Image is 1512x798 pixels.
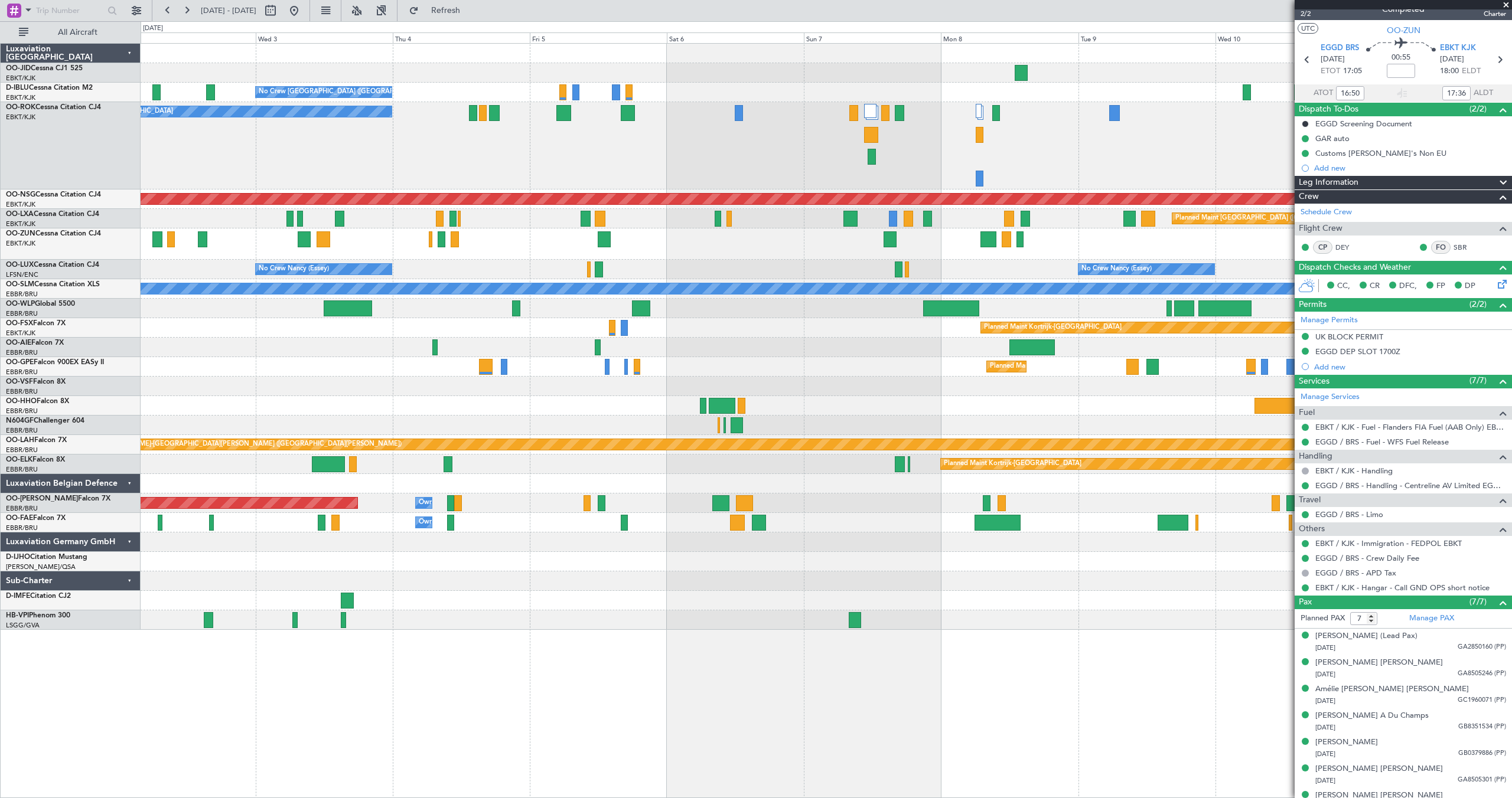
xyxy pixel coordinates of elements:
[6,504,38,513] a: EBBR/BRU
[403,1,474,20] button: Refresh
[1436,280,1445,292] span: FP
[530,32,667,43] div: Fri 5
[1370,280,1380,292] span: CR
[6,621,40,630] a: LSGG/GVA
[1315,776,1335,785] span: [DATE]
[1442,86,1471,100] input: --:--
[6,300,75,308] a: OO-WLPGlobal 5500
[6,417,34,424] span: N604GF
[13,23,128,42] button: All Aircraft
[6,261,34,269] span: OO-LUX
[6,84,29,91] span: D-IBLU
[1301,9,1329,19] span: 2/2
[1336,86,1364,100] input: --:--
[1315,696,1335,705] span: [DATE]
[6,398,69,405] a: OO-HHOFalcon 8X
[6,339,64,346] a: OO-AIEFalcon 7X
[6,339,31,346] span: OO-AIE
[6,230,101,237] a: OO-ZUNCessna Citation CJ4
[1298,23,1318,34] button: UTC
[1216,32,1353,43] div: Wed 10
[1343,66,1362,77] span: 17:05
[143,24,163,34] div: [DATE]
[53,436,402,453] div: Planned Maint [PERSON_NAME]-[GEOGRAPHIC_DATA][PERSON_NAME] ([GEOGRAPHIC_DATA][PERSON_NAME])
[6,612,70,619] a: HB-VPIPhenom 300
[941,32,1078,43] div: Mon 8
[1299,103,1358,116] span: Dispatch To-Dos
[1175,210,1389,227] div: Planned Maint [GEOGRAPHIC_DATA] ([GEOGRAPHIC_DATA] National)
[1409,613,1454,624] a: Manage PAX
[6,398,37,405] span: OO-HHO
[1299,375,1329,388] span: Services
[419,514,499,531] div: Owner Melsbroek Air Base
[1301,207,1352,218] a: Schedule Crew
[1321,66,1340,77] span: ETOT
[6,230,35,237] span: OO-ZUN
[1301,315,1358,326] a: Manage Permits
[1315,509,1383,519] a: EGGD / BRS - Limo
[6,368,38,377] a: EBBR/BRU
[6,417,84,424] a: N604GFChallenger 604
[1299,596,1312,609] span: Pax
[1458,695,1506,705] span: GC1960071 (PP)
[1469,298,1487,310] span: (2/2)
[6,495,78,502] span: OO-[PERSON_NAME]
[6,456,65,463] a: OO-ELKFalcon 8X
[6,300,35,308] span: OO-WLP
[1337,280,1350,292] span: CC,
[31,28,125,37] span: All Aircraft
[6,612,29,619] span: HB-VPI
[1314,163,1506,173] div: Add new
[1315,538,1462,548] a: EBKT / KJK - Immigration - FEDPOL EBKT
[1315,723,1335,732] span: [DATE]
[1469,374,1487,387] span: (7/7)
[1315,737,1378,748] div: [PERSON_NAME]
[1299,406,1315,420] span: Fuel
[1315,583,1490,593] a: EBKT / KJK - Hangar - Call GND OPS short notice
[1315,643,1335,652] span: [DATE]
[1440,54,1464,66] span: [DATE]
[1315,630,1417,642] div: [PERSON_NAME] (Lead Pax)
[1458,642,1506,652] span: GA2850160 (PP)
[1299,176,1358,189] span: Leg Information
[259,260,329,278] div: No Crew Nancy (Essey)
[667,32,804,43] div: Sat 6
[1315,763,1443,775] div: [PERSON_NAME] [PERSON_NAME]
[1299,298,1327,312] span: Permits
[6,437,67,444] a: OO-LAHFalcon 7X
[6,261,99,269] a: OO-LUXCessna Citation CJ4
[6,200,35,209] a: EBKT/KJK
[393,32,530,43] div: Thu 4
[1315,683,1469,695] div: Amélie [PERSON_NAME] [PERSON_NAME]
[259,83,457,101] div: No Crew [GEOGRAPHIC_DATA] ([GEOGRAPHIC_DATA] National)
[1315,710,1429,722] div: [PERSON_NAME] A Du Champs
[1458,775,1506,785] span: GA8505301 (PP)
[6,359,34,366] span: OO-GPE
[1315,133,1350,143] div: GAR auto
[6,113,35,122] a: EBKT/KJK
[1299,222,1342,236] span: Flight Crew
[1299,522,1325,536] span: Others
[1465,280,1475,292] span: DP
[1458,669,1506,679] span: GA8505246 (PP)
[6,456,32,463] span: OO-ELK
[1301,613,1345,624] label: Planned PAX
[6,515,33,522] span: OO-FAE
[6,378,33,385] span: OO-VSF
[1399,280,1417,292] span: DFC,
[6,309,38,318] a: EBBR/BRU
[6,281,34,288] span: OO-SLM
[6,211,99,218] a: OO-LXACessna Citation CJ4
[6,562,76,571] a: [PERSON_NAME]/QSA
[6,74,35,83] a: EBKT/KJK
[6,104,101,111] a: OO-ROKCessna Citation CJ4
[1301,391,1360,403] a: Manage Services
[1315,346,1400,357] div: EGGD DEP SLOT 1700Z
[256,32,393,43] div: Wed 3
[6,446,38,454] a: EBBR/BRU
[119,32,256,43] div: Tue 2
[1462,66,1481,77] span: ELDT
[6,593,30,600] span: D-IMFE
[1440,66,1459,77] span: 18:00
[1315,332,1383,342] div: UK BLOCK PERMIT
